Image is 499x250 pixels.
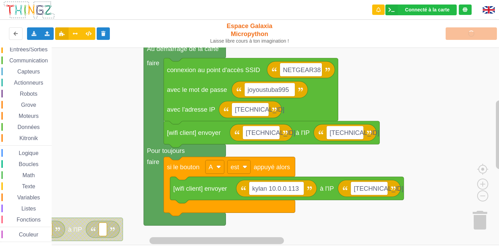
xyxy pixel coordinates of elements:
[246,129,295,137] text: [TECHNICAL_ID]
[18,113,40,119] span: Moteurs
[209,163,213,171] text: A
[230,163,239,171] text: est
[68,226,82,233] text: à l'IP
[167,86,227,93] text: avec le mot de passe
[207,38,292,44] div: Laisse libre cours à ton imagination !
[18,232,40,238] span: Couleur
[167,106,215,113] text: avec l'adresse IP
[18,135,39,141] span: Kitronik
[167,66,260,74] text: connexion au point d'accès SSID
[173,185,227,192] text: [wifi client] envoyer
[167,163,200,171] text: si le bouton
[16,195,41,200] span: Variables
[283,66,321,74] text: NETGEAR38
[18,150,40,156] span: Logique
[483,6,495,14] img: gb.png
[385,5,457,15] div: Ta base fonctionne bien !
[252,185,299,192] text: kylan 10.0.0.113
[19,91,38,97] span: Robots
[296,129,309,136] text: à l'IP
[405,7,449,12] div: Connecté à la carte
[21,172,36,178] span: Math
[167,129,221,136] text: [wifi client] envoyer
[3,1,55,19] img: thingz_logo.png
[9,46,49,52] span: Entrées/Sorties
[147,45,219,52] text: Au démarrage de la carte
[147,158,159,165] text: faire
[13,80,44,86] span: Actionneurs
[17,124,41,130] span: Données
[207,22,292,44] div: Espace Galaxia Micropython
[254,163,290,171] text: appuyé alors
[18,161,40,167] span: Boucles
[147,59,159,67] text: faire
[459,5,472,15] div: Tu es connecté au serveur de création de Thingz
[21,183,36,189] span: Texte
[330,129,379,137] text: [TECHNICAL_ID]
[147,147,185,154] text: Pour toujours
[16,217,42,223] span: Fonctions
[20,206,37,212] span: Listes
[20,102,37,108] span: Grove
[320,185,334,192] text: à l'IP
[16,69,41,75] span: Capteurs
[235,106,284,113] text: [TECHNICAL_ID]
[8,58,49,63] span: Communication
[354,185,403,192] text: [TECHNICAL_ID]
[247,86,289,93] text: joyoustuba995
